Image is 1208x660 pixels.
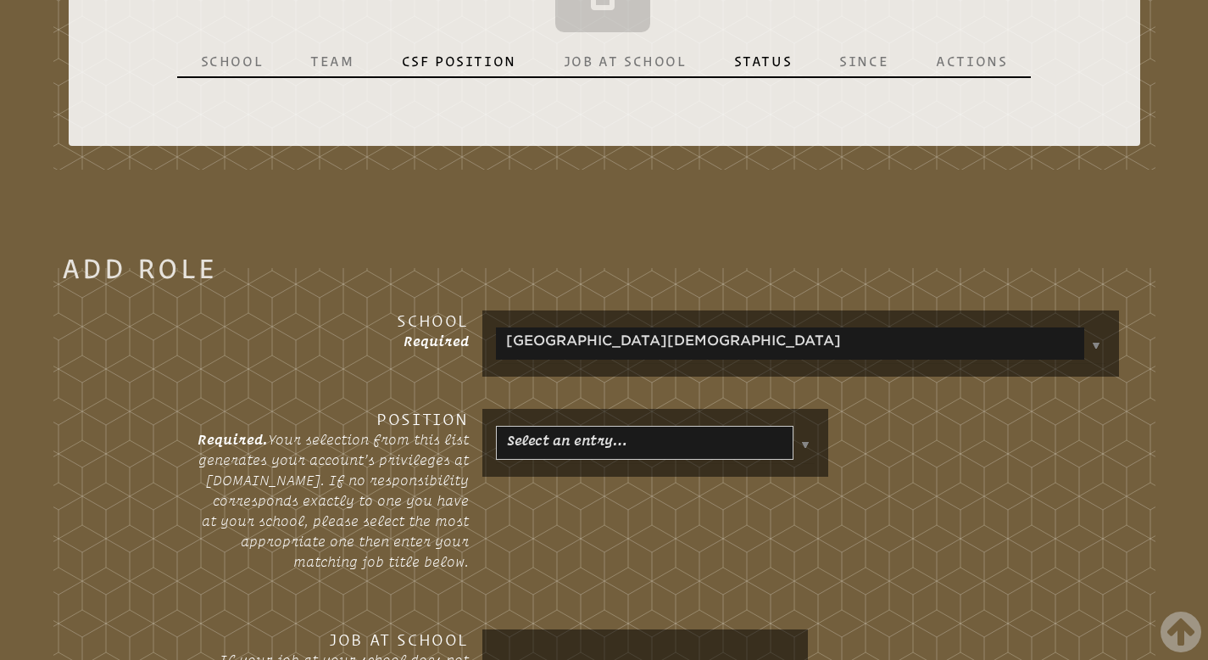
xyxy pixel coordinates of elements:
p: School [201,53,264,70]
span: Required [404,333,469,349]
p: CSF Position [402,53,516,70]
a: Select an entry… [500,427,627,454]
p: Team [310,53,353,70]
p: Your selection from this list generates your account’s privileges at [DOMAIN_NAME]. If no respons... [198,429,469,572]
p: Job at School [564,53,687,70]
p: Status [734,53,793,70]
legend: Add Role [62,258,218,278]
h3: Position [198,409,469,429]
span: Required. [198,432,268,447]
p: Since [839,53,888,70]
h3: School [198,310,469,331]
p: Actions [936,53,1007,70]
a: [GEOGRAPHIC_DATA][DEMOGRAPHIC_DATA] [499,327,841,355]
h3: Job at School [198,629,469,650]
